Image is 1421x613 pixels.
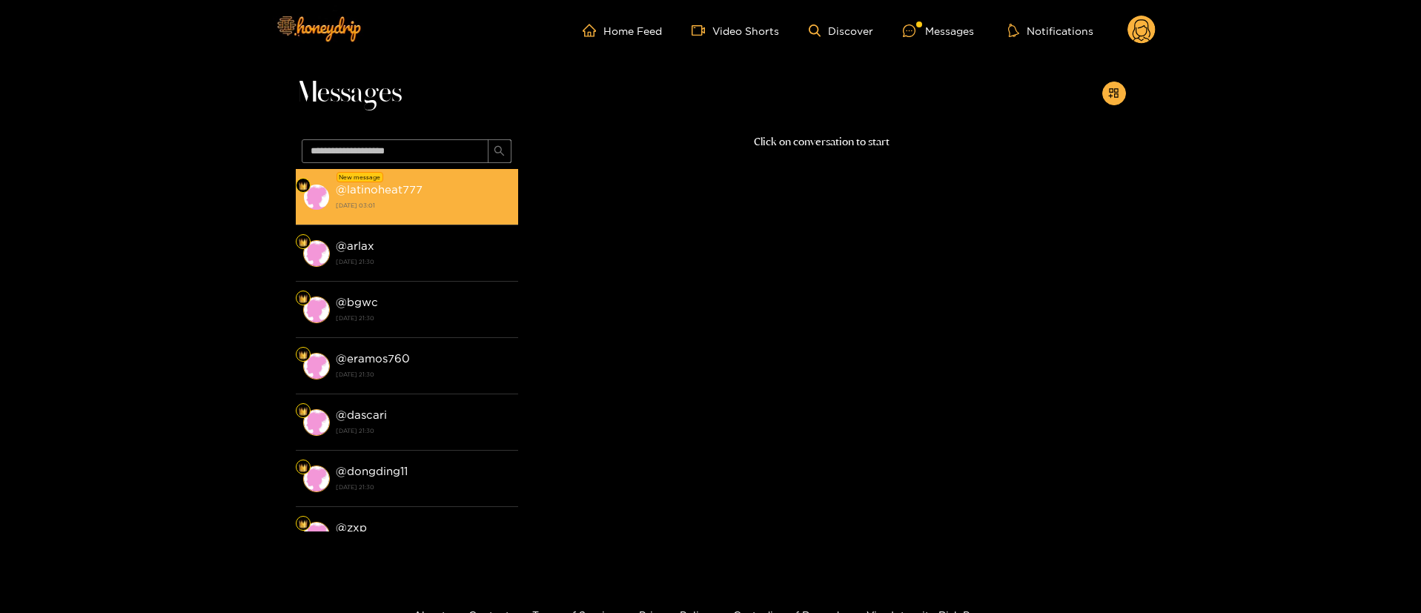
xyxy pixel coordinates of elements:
[303,465,330,492] img: conversation
[303,522,330,549] img: conversation
[299,463,308,472] img: Fan Level
[303,353,330,380] img: conversation
[336,199,511,212] strong: [DATE] 03:01
[336,368,511,381] strong: [DATE] 21:30
[336,521,367,534] strong: @ zxp
[494,145,505,158] span: search
[692,24,779,37] a: Video Shorts
[303,296,330,323] img: conversation
[336,424,511,437] strong: [DATE] 21:30
[1102,82,1126,105] button: appstore-add
[336,183,423,196] strong: @ latinoheat777
[336,296,378,308] strong: @ bgwc
[299,294,308,303] img: Fan Level
[1004,23,1098,38] button: Notifications
[1108,87,1119,100] span: appstore-add
[809,24,873,37] a: Discover
[299,351,308,359] img: Fan Level
[488,139,511,163] button: search
[299,520,308,528] img: Fan Level
[299,182,308,190] img: Fan Level
[903,22,974,39] div: Messages
[303,240,330,267] img: conversation
[299,238,308,247] img: Fan Level
[336,255,511,268] strong: [DATE] 21:30
[299,407,308,416] img: Fan Level
[583,24,603,37] span: home
[336,408,387,421] strong: @ dascari
[296,76,402,111] span: Messages
[337,172,383,182] div: New message
[583,24,662,37] a: Home Feed
[336,465,408,477] strong: @ dongding11
[336,352,410,365] strong: @ eramos760
[303,409,330,436] img: conversation
[336,480,511,494] strong: [DATE] 21:30
[518,133,1126,150] p: Click on conversation to start
[336,311,511,325] strong: [DATE] 21:30
[336,239,374,252] strong: @ arlax
[303,184,330,211] img: conversation
[692,24,712,37] span: video-camera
